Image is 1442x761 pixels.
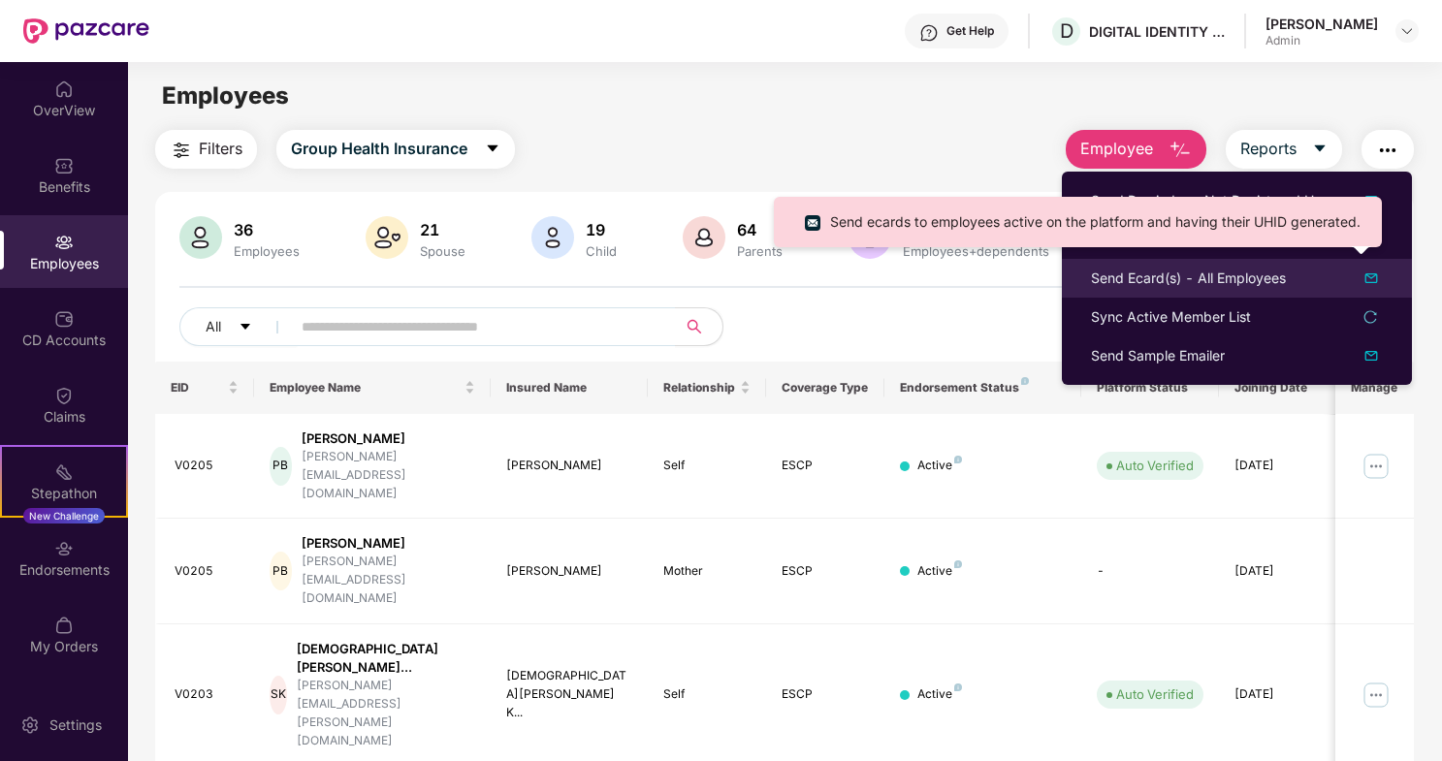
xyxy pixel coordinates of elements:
[782,457,869,475] div: ESCP
[582,220,621,239] div: 19
[162,81,289,110] span: Employees
[506,457,633,475] div: [PERSON_NAME]
[1081,519,1219,624] td: -
[946,23,994,39] div: Get Help
[1226,130,1342,169] button: Reportscaret-down
[270,676,287,714] div: SK
[270,447,292,486] div: PB
[663,380,736,396] span: Relationship
[1116,456,1194,475] div: Auto Verified
[366,216,408,259] img: svg+xml;base64,PHN2ZyB4bWxucz0iaHR0cDovL3d3dy53My5vcmcvMjAwMC9zdmciIHhtbG5zOnhsaW5rPSJodHRwOi8vd3...
[1080,137,1153,161] span: Employee
[297,640,475,677] div: [DEMOGRAPHIC_DATA][PERSON_NAME]...
[230,243,304,259] div: Employees
[805,215,820,231] img: svg+xml;base64,PHN2ZyB4bWxucz0iaHR0cDovL3d3dy53My5vcmcvMjAwMC9zdmciIHdpZHRoPSIxNi4zNjMiIGhlaWdodD...
[683,216,725,259] img: svg+xml;base64,PHN2ZyB4bWxucz0iaHR0cDovL3d3dy53My5vcmcvMjAwMC9zdmciIHhtbG5zOnhsaW5rPSJodHRwOi8vd3...
[155,362,254,414] th: EID
[485,141,500,158] span: caret-down
[663,457,751,475] div: Self
[1266,15,1378,33] div: [PERSON_NAME]
[1312,141,1328,158] span: caret-down
[171,380,224,396] span: EID
[54,462,74,482] img: svg+xml;base64,PHN2ZyB4bWxucz0iaHR0cDovL3d3dy53My5vcmcvMjAwMC9zdmciIHdpZHRoPSIyMSIgaGVpZ2h0PSIyMC...
[733,243,786,259] div: Parents
[1089,22,1225,41] div: DIGITAL IDENTITY INDIA PRIVATE LIMITED
[54,79,74,99] img: svg+xml;base64,PHN2ZyBpZD0iSG9tZSIgeG1sbnM9Imh0dHA6Ly93d3cudzMub3JnLzIwMDAvc3ZnIiB3aWR0aD0iMjAiIG...
[1360,267,1383,290] img: dropDownIcon
[276,130,515,169] button: Group Health Insurancecaret-down
[1234,685,1322,704] div: [DATE]
[675,307,723,346] button: search
[1091,306,1251,328] div: Sync Active Member List
[1266,33,1378,48] div: Admin
[1361,680,1392,711] img: manageButton
[230,220,304,239] div: 36
[302,448,474,503] div: [PERSON_NAME][EMAIL_ADDRESS][DOMAIN_NAME]
[1060,19,1073,43] span: D
[302,534,474,553] div: [PERSON_NAME]
[44,715,108,735] div: Settings
[919,23,939,43] img: svg+xml;base64,PHN2ZyBpZD0iSGVscC0zMngzMiIgeG1sbnM9Imh0dHA6Ly93d3cudzMub3JnLzIwMDAvc3ZnIiB3aWR0aD...
[175,562,239,581] div: V0205
[1091,345,1225,366] div: Send Sample Emailer
[917,457,962,475] div: Active
[1360,344,1383,367] img: svg+xml;base64,PHN2ZyB4bWxucz0iaHR0cDovL3d3dy53My5vcmcvMjAwMC9zdmciIHhtbG5zOnhsaW5rPSJodHRwOi8vd3...
[954,683,962,691] img: svg+xml;base64,PHN2ZyB4bWxucz0iaHR0cDovL3d3dy53My5vcmcvMjAwMC9zdmciIHdpZHRoPSI4IiBoZWlnaHQ9IjgiIH...
[179,307,298,346] button: Allcaret-down
[155,130,257,169] button: Filters
[675,319,713,334] span: search
[917,562,962,581] div: Active
[1399,23,1415,39] img: svg+xml;base64,PHN2ZyBpZD0iRHJvcGRvd24tMzJ4MzIiIHhtbG5zPSJodHRwOi8vd3d3LnczLm9yZy8yMDAwL3N2ZyIgd2...
[766,362,884,414] th: Coverage Type
[506,562,633,581] div: [PERSON_NAME]
[733,220,786,239] div: 64
[416,220,469,239] div: 21
[416,243,469,259] div: Spouse
[170,139,193,162] img: svg+xml;base64,PHN2ZyB4bWxucz0iaHR0cDovL3d3dy53My5vcmcvMjAwMC9zdmciIHdpZHRoPSIyNCIgaGVpZ2h0PSIyNC...
[900,380,1066,396] div: Endorsement Status
[270,380,461,396] span: Employee Name
[54,539,74,558] img: svg+xml;base64,PHN2ZyBpZD0iRW5kb3JzZW1lbnRzIiB4bWxucz0iaHR0cDovL3d3dy53My5vcmcvMjAwMC9zdmciIHdpZH...
[1116,684,1194,704] div: Auto Verified
[254,362,491,414] th: Employee Name
[506,667,633,722] div: [DEMOGRAPHIC_DATA][PERSON_NAME] K...
[54,386,74,405] img: svg+xml;base64,PHN2ZyBpZD0iQ2xhaW0iIHhtbG5zPSJodHRwOi8vd3d3LnczLm9yZy8yMDAwL3N2ZyIgd2lkdGg9IjIwIi...
[179,216,222,259] img: svg+xml;base64,PHN2ZyB4bWxucz0iaHR0cDovL3d3dy53My5vcmcvMjAwMC9zdmciIHhtbG5zOnhsaW5rPSJodHRwOi8vd3...
[54,309,74,329] img: svg+xml;base64,PHN2ZyBpZD0iQ0RfQWNjb3VudHMiIGRhdGEtbmFtZT0iQ0QgQWNjb3VudHMiIHhtbG5zPSJodHRwOi8vd3...
[830,213,1361,230] span: Send ecards to employees active on the platform and having their UHID generated.
[1361,451,1392,482] img: manageButton
[175,457,239,475] div: V0205
[1091,190,1340,211] div: Send Reminder - Not Registered Users
[239,320,252,335] span: caret-down
[954,456,962,463] img: svg+xml;base64,PHN2ZyB4bWxucz0iaHR0cDovL3d3dy53My5vcmcvMjAwMC9zdmciIHdpZHRoPSI4IiBoZWlnaHQ9IjgiIH...
[1240,137,1297,161] span: Reports
[1234,562,1322,581] div: [DATE]
[302,553,474,608] div: [PERSON_NAME][EMAIL_ADDRESS][DOMAIN_NAME]
[663,562,751,581] div: Mother
[20,715,40,735] img: svg+xml;base64,PHN2ZyBpZD0iU2V0dGluZy0yMHgyMCIgeG1sbnM9Imh0dHA6Ly93d3cudzMub3JnLzIwMDAvc3ZnIiB3aW...
[531,216,574,259] img: svg+xml;base64,PHN2ZyB4bWxucz0iaHR0cDovL3d3dy53My5vcmcvMjAwMC9zdmciIHhtbG5zOnhsaW5rPSJodHRwOi8vd3...
[23,18,149,44] img: New Pazcare Logo
[1169,139,1192,162] img: svg+xml;base64,PHN2ZyB4bWxucz0iaHR0cDovL3d3dy53My5vcmcvMjAwMC9zdmciIHhtbG5zOnhsaW5rPSJodHRwOi8vd3...
[270,552,292,590] div: PB
[54,233,74,252] img: svg+xml;base64,PHN2ZyBpZD0iRW1wbG95ZWVzIiB4bWxucz0iaHR0cDovL3d3dy53My5vcmcvMjAwMC9zdmciIHdpZHRoPS...
[917,685,962,704] div: Active
[1091,268,1286,289] div: Send Ecard(s) - All Employees
[54,616,74,635] img: svg+xml;base64,PHN2ZyBpZD0iTXlfT3JkZXJzIiBkYXRhLW5hbWU9Ik15IE9yZGVycyIgeG1sbnM9Imh0dHA6Ly93d3cudz...
[1066,130,1206,169] button: Employee
[491,362,649,414] th: Insured Name
[782,562,869,581] div: ESCP
[663,685,751,704] div: Self
[291,137,467,161] span: Group Health Insurance
[1234,457,1322,475] div: [DATE]
[582,243,621,259] div: Child
[23,508,105,523] div: New Challenge
[1021,377,1029,385] img: svg+xml;base64,PHN2ZyB4bWxucz0iaHR0cDovL3d3dy53My5vcmcvMjAwMC9zdmciIHdpZHRoPSI4IiBoZWlnaHQ9IjgiIH...
[954,560,962,568] img: svg+xml;base64,PHN2ZyB4bWxucz0iaHR0cDovL3d3dy53My5vcmcvMjAwMC9zdmciIHdpZHRoPSI4IiBoZWlnaHQ9IjgiIH...
[1376,139,1399,162] img: svg+xml;base64,PHN2ZyB4bWxucz0iaHR0cDovL3d3dy53My5vcmcvMjAwMC9zdmciIHdpZHRoPSIyNCIgaGVpZ2h0PSIyNC...
[199,137,242,161] span: Filters
[175,685,239,704] div: V0203
[206,316,221,337] span: All
[302,429,474,448] div: [PERSON_NAME]
[1360,189,1383,212] img: dropDownIcon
